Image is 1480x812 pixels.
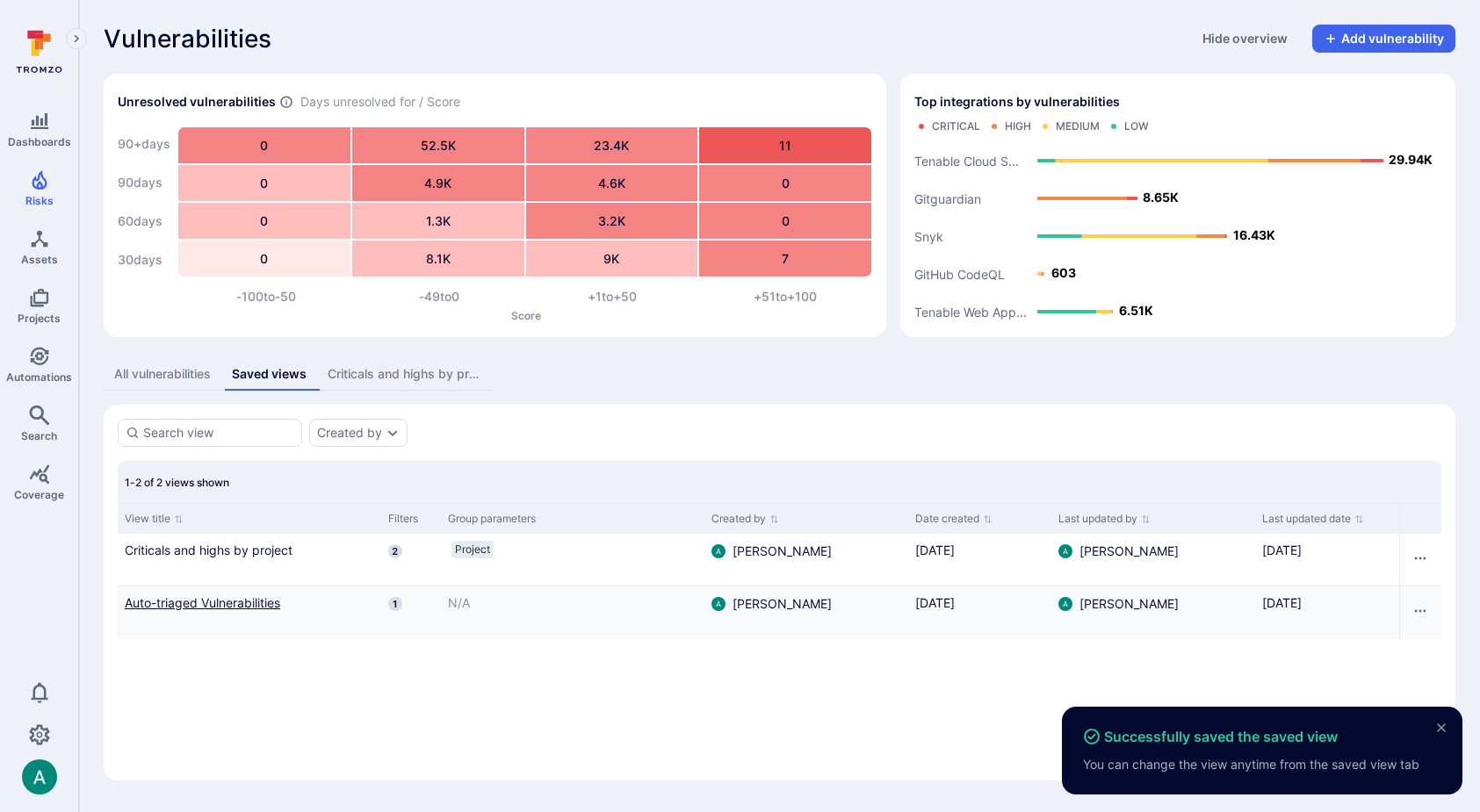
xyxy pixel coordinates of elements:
[441,534,704,586] div: Cell for Group parameters
[381,534,441,586] div: Cell for Filters
[711,597,726,611] div: Arjan Dehar
[1262,543,1302,557] span: [DATE]
[448,511,697,527] div: Group parameters
[932,119,980,133] div: Critical
[699,127,871,163] div: 11
[70,32,83,47] i: Expand navigation menu
[22,759,57,794] img: ACg8ocLSa5mPYBaXNx3eFu_EmspyJX0laNWN7cXOFirfQ7srZveEpg=s96-c
[1058,544,1072,558] div: Arjan Dehar
[1427,714,1455,742] button: close
[1119,303,1153,318] text: 6.51K
[114,365,211,383] div: All vulnerabilities
[915,512,993,526] button: Sort by Date created
[526,288,699,305] div: +1 to +50
[386,426,400,440] button: Expand dropdown
[526,165,698,201] div: 4.6K
[118,534,381,586] div: Cell for View title
[178,165,350,201] div: 0
[914,267,1005,282] text: GitHub CodeQL
[711,544,726,558] img: ACg8ocLSa5mPYBaXNx3eFu_EmspyJX0laNWN7cXOFirfQ7srZveEpg=s96-c
[352,127,524,163] div: 52.5K
[711,544,726,558] div: Arjan Dehar
[711,597,726,611] img: ACg8ocLSa5mPYBaXNx3eFu_EmspyJX0laNWN7cXOFirfQ7srZveEpg=s96-c
[1233,227,1275,242] text: 16.43K
[125,476,229,489] span: 1-2 of 2 views shown
[1058,597,1072,611] div: Arjan Dehar
[309,419,408,447] div: created by filter
[1056,119,1100,133] div: Medium
[526,203,698,239] div: 3.2K
[178,127,350,163] div: 0
[328,365,481,383] div: Criticals and highs by project
[25,194,54,207] span: Risks
[1005,119,1031,133] div: High
[441,586,704,639] div: Cell for Group parameters
[699,203,871,239] div: 0
[1058,544,1072,558] img: ACg8ocLSa5mPYBaXNx3eFu_EmspyJX0laNWN7cXOFirfQ7srZveEpg=s96-c
[711,543,832,560] a: [PERSON_NAME]
[21,253,58,266] span: Assets
[179,288,352,305] div: -100 to -50
[704,534,908,586] div: Cell for Created by
[14,488,64,501] span: Coverage
[1058,597,1072,611] img: ACg8ocLSa5mPYBaXNx3eFu_EmspyJX0laNWN7cXOFirfQ7srZveEpg=s96-c
[18,312,61,325] span: Projects
[66,28,87,49] button: Expand navigation menu
[914,93,1120,111] span: Top integrations by vulnerabilities
[8,135,71,148] span: Dashboards
[317,426,382,440] button: Created by
[388,597,402,611] span: 1
[1389,152,1433,167] text: 29.94K
[1262,512,1364,526] button: Sort by Last updated date
[704,586,908,639] div: Cell for Created by
[104,358,1455,391] div: assets tabs
[352,203,524,239] div: 1.3K
[1143,190,1179,205] text: 8.65K
[914,305,1027,320] text: Tenable Web App...
[1058,595,1179,613] a: [PERSON_NAME]
[125,541,374,559] a: Criticals and highs by project
[178,241,350,277] div: 0
[448,595,470,610] span: N/A
[352,288,525,305] div: -49 to 0
[118,126,170,162] div: 90+ days
[915,543,955,557] span: [DATE]
[914,140,1441,323] svg: Top integrations by vulnerabilities bar
[1406,544,1434,572] button: Row actions menu
[6,370,72,384] span: Automations
[1399,586,1441,639] div: Cell for
[1192,25,1298,53] button: Hide overview
[711,595,832,613] a: [PERSON_NAME]
[733,595,832,613] span: [PERSON_NAME]
[455,543,490,557] span: Project
[1083,756,1419,773] span: You can change the view anytime from the saved view tab
[118,204,170,239] div: 60 days
[388,511,434,527] div: Filters
[388,544,402,558] span: 2
[1051,534,1255,586] div: Cell for Last updated by
[143,424,294,442] input: Search view
[711,512,779,526] button: Sort by Created by
[914,154,1019,169] text: Tenable Cloud S...
[1079,543,1179,560] span: [PERSON_NAME]
[900,74,1455,337] div: Top integrations by vulnerabilities
[125,593,374,612] a: Auto-triaged Vulnerabilities
[300,93,460,111] span: Days unresolved for / Score
[125,512,184,526] button: Sort by View title
[352,165,524,201] div: 4.9K
[352,241,524,277] div: 8.1K
[118,586,381,639] div: Cell for View title
[699,288,872,305] div: +51 to +100
[1058,512,1151,526] button: Sort by Last updated by
[118,93,276,111] h2: Unresolved vulnerabilities
[21,429,57,442] span: Search
[1262,595,1302,610] span: [DATE]
[1051,586,1255,639] div: Cell for Last updated by
[1399,534,1441,586] div: Cell for
[1255,534,1399,586] div: Cell for Last updated date
[1079,595,1179,613] span: [PERSON_NAME]
[1051,265,1076,280] text: 603
[118,242,170,277] div: 30 days
[733,543,832,560] span: [PERSON_NAME]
